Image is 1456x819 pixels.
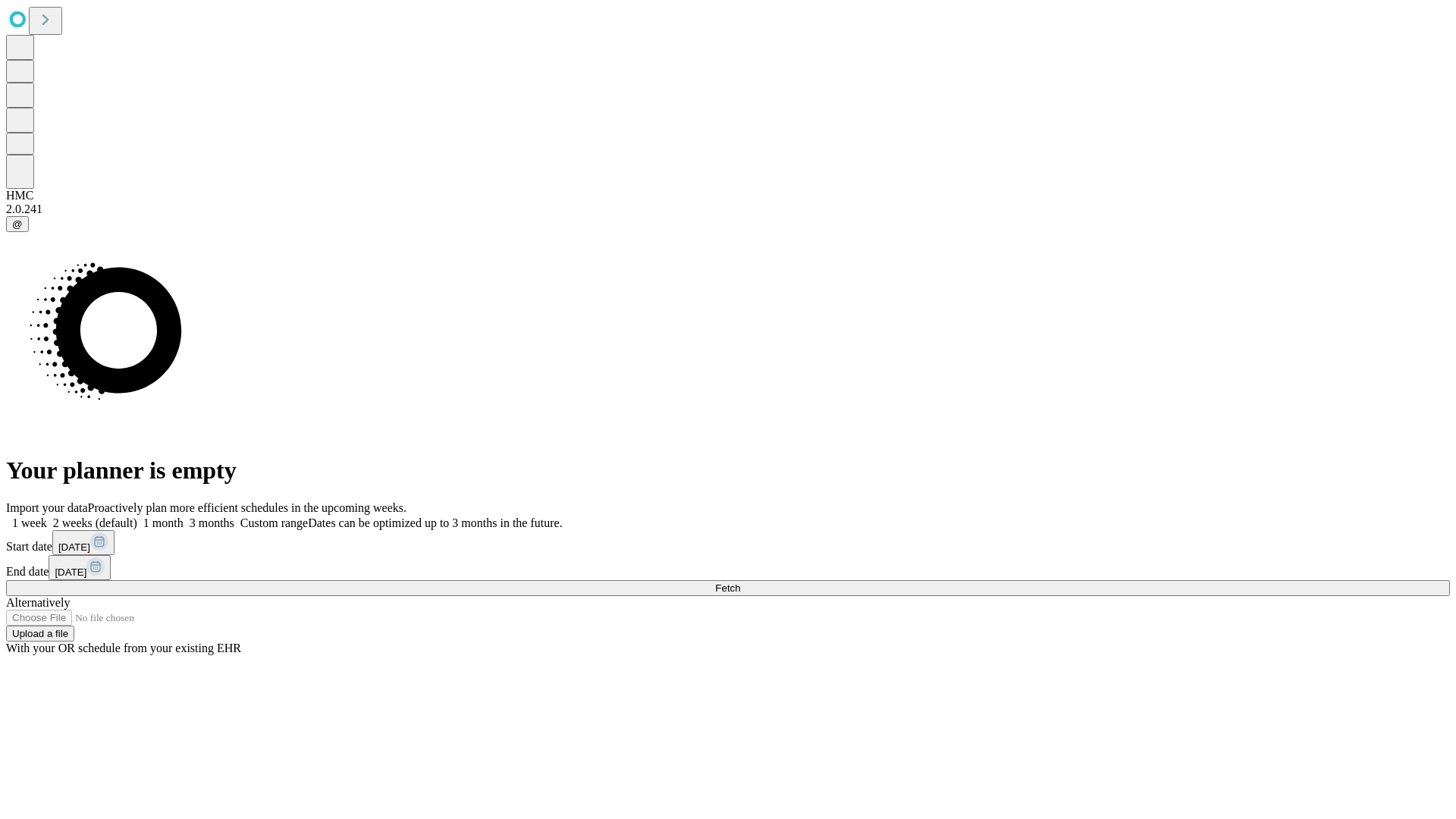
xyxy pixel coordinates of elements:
[12,218,23,230] span: @
[6,189,1450,202] div: HMC
[53,516,137,529] span: 2 weeks (default)
[715,582,740,594] span: Fetch
[49,555,111,580] button: [DATE]
[240,516,308,529] span: Custom range
[6,555,1450,580] div: End date
[6,530,1450,555] div: Start date
[55,566,86,578] span: [DATE]
[6,596,70,609] span: Alternatively
[6,642,241,654] span: With your OR schedule from your existing EHR
[6,457,1450,485] h1: Your planner is empty
[6,580,1450,596] button: Fetch
[88,501,406,514] span: Proactively plan more efficient schedules in the upcoming weeks.
[190,516,234,529] span: 3 months
[6,202,1450,216] div: 2.0.241
[6,216,29,232] button: @
[58,541,90,553] span: [DATE]
[12,516,47,529] span: 1 week
[6,501,88,514] span: Import your data
[6,626,74,642] button: Upload a file
[308,516,562,529] span: Dates can be optimized up to 3 months in the future.
[143,516,184,529] span: 1 month
[52,530,115,555] button: [DATE]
